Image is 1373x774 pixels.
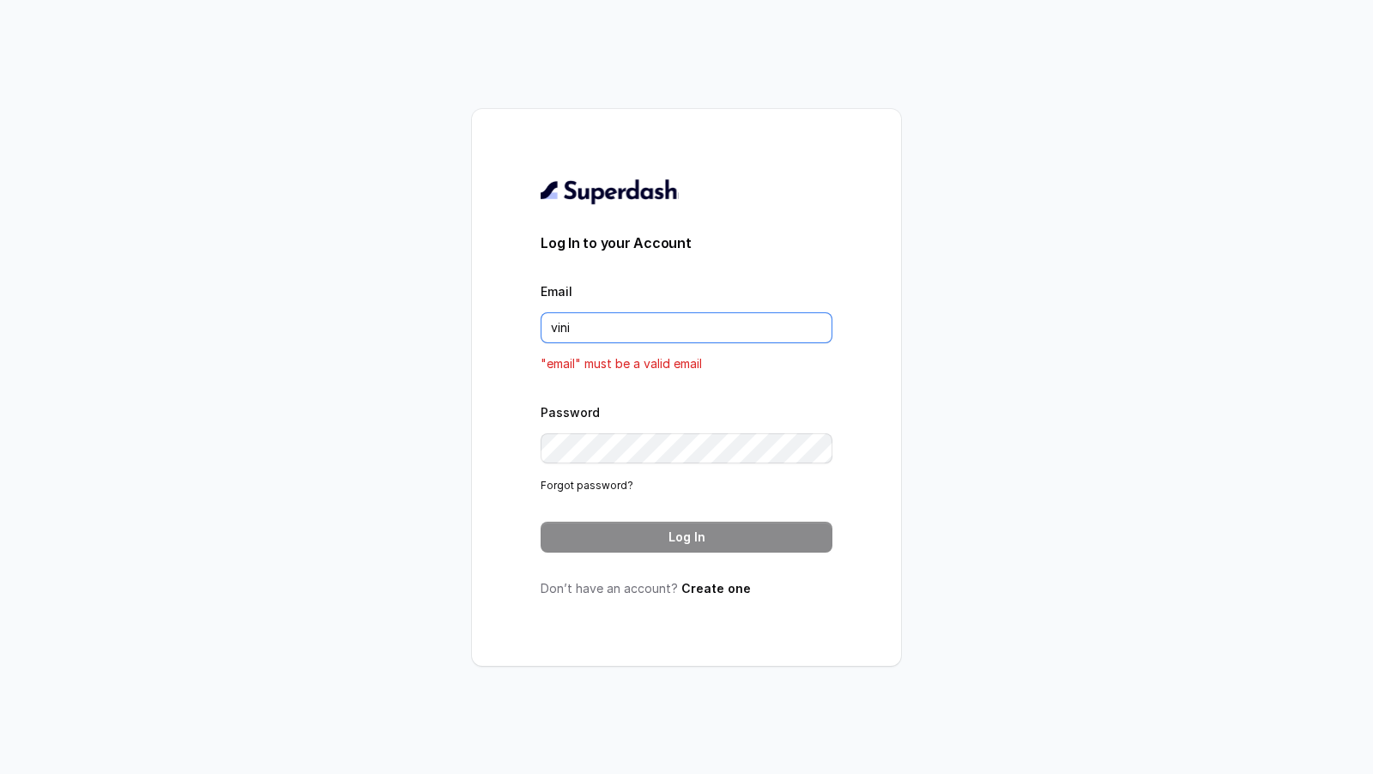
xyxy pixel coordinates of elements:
label: Email [541,284,572,299]
h3: Log In to your Account [541,233,832,253]
button: Log In [541,522,832,553]
p: Don’t have an account? [541,580,832,597]
p: "email" must be a valid email [541,354,832,374]
img: light.svg [541,178,679,205]
input: youremail@example.com [541,312,832,343]
label: Password [541,405,600,420]
a: Forgot password? [541,479,633,492]
a: Create one [681,581,751,596]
